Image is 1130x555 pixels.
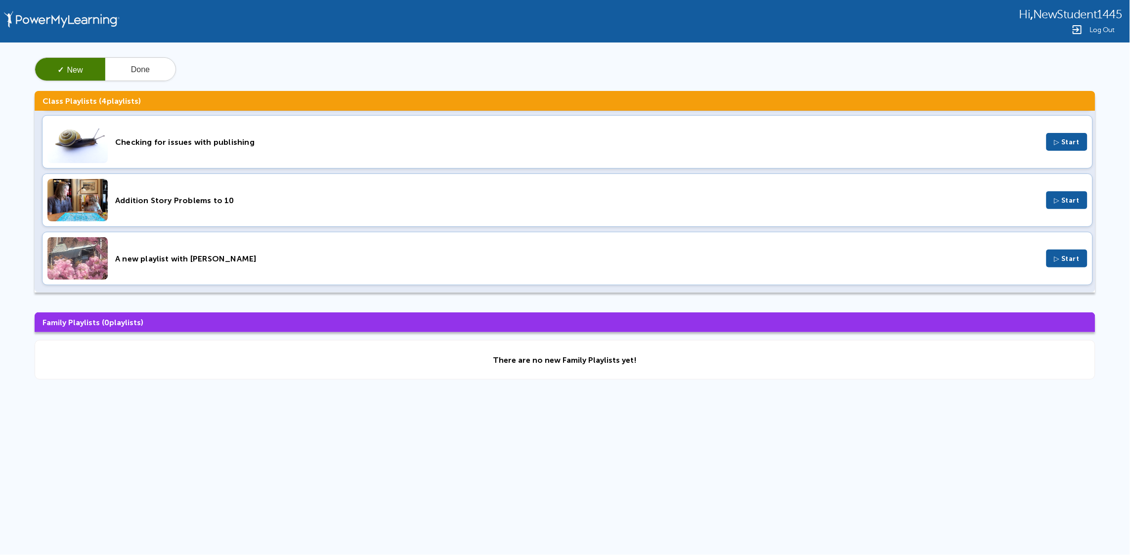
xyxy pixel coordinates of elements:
[1088,511,1123,548] iframe: Chat
[101,96,107,106] span: 4
[1071,24,1083,36] img: Logout Icon
[57,66,64,74] span: ✓
[105,58,175,82] button: Done
[1054,138,1080,146] span: ▷ Start
[1046,250,1088,267] button: ▷ Start
[115,196,1039,205] div: Addition Story Problems to 10
[1046,191,1088,209] button: ▷ Start
[47,237,108,280] img: Thumbnail
[1046,133,1088,151] button: ▷ Start
[115,137,1039,147] div: Checking for issues with publishing
[104,318,109,327] span: 0
[1019,8,1031,21] span: Hi
[35,58,105,82] button: ✓New
[1054,196,1080,205] span: ▷ Start
[47,179,108,221] img: Thumbnail
[47,121,108,163] img: Thumbnail
[35,91,1095,111] h3: Class Playlists ( playlists)
[115,254,1039,263] div: A new playlist with [PERSON_NAME]
[1054,255,1080,263] span: ▷ Start
[1090,26,1115,34] span: Log Out
[493,355,637,365] div: There are no new Family Playlists yet!
[35,312,1095,332] h3: Family Playlists ( playlists)
[1019,7,1122,21] div: ,
[1034,8,1122,21] span: NewStudent1445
